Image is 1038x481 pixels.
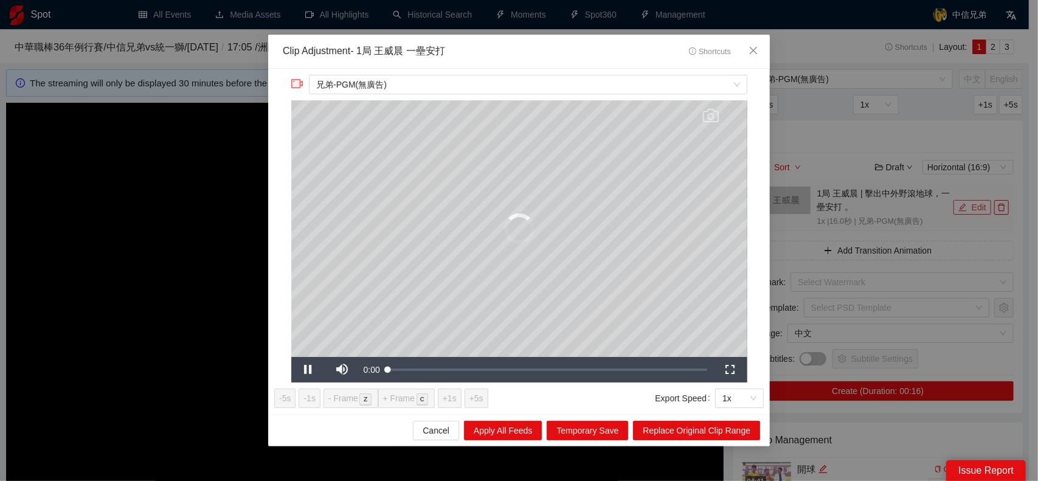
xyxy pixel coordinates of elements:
[689,47,731,56] span: Shortcuts
[413,421,459,440] button: Cancel
[291,357,325,382] button: Pause
[283,44,445,58] div: Clip Adjustment - 1局 王威晨 一壘安打
[474,424,533,437] span: Apply All Feeds
[946,460,1026,481] div: Issue Report
[324,389,378,408] button: - Framez
[388,369,707,371] div: Progress Bar
[325,357,359,382] button: Mute
[643,424,750,437] span: Replace Original Clip Range
[633,421,760,440] button: Replace Original Clip Range
[547,421,628,440] button: Temporary Save
[316,75,739,94] span: 兄弟-PGM(無廣告)
[364,365,380,375] span: 0:00
[655,389,715,408] label: Export Speed
[722,389,756,407] span: 1x
[423,424,449,437] span: Cancel
[713,357,747,382] button: Fullscreen
[749,46,758,55] span: close
[274,389,296,408] button: -5s
[737,35,770,67] button: Close
[465,389,488,408] button: +5s
[291,100,747,357] div: Video Player
[378,389,435,408] button: + Framec
[464,421,542,440] button: Apply All Feeds
[689,47,697,55] span: info-circle
[299,389,320,408] button: -1s
[291,78,303,90] span: video-camera
[556,424,618,437] span: Temporary Save
[438,389,462,408] button: +1s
